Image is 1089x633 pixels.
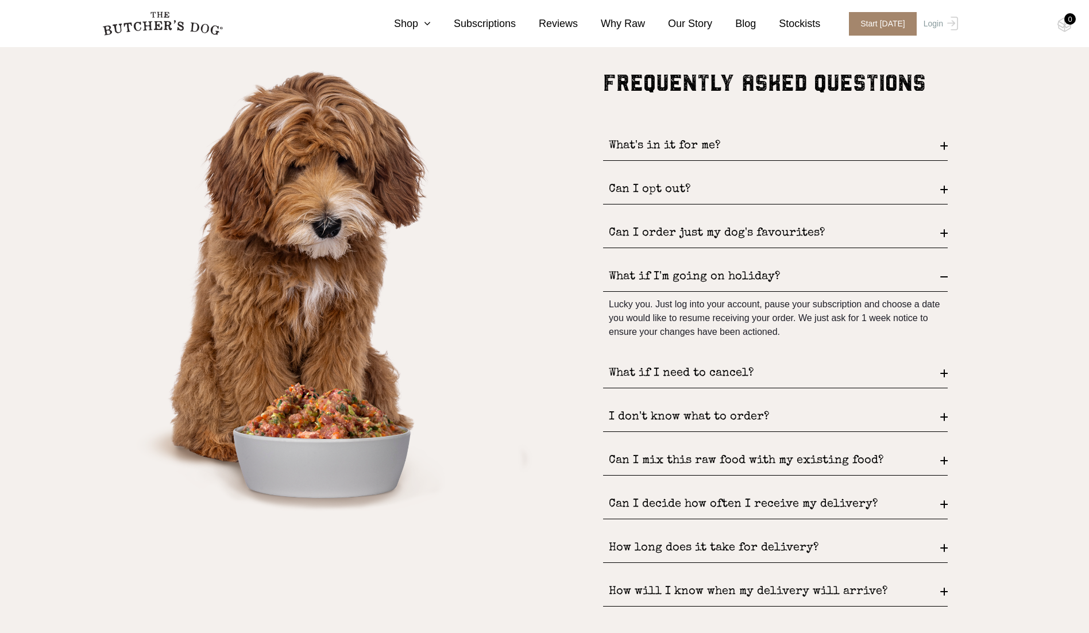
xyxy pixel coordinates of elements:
[645,16,712,32] a: Our Story
[578,16,645,32] a: Why Raw
[849,12,917,36] span: Start [DATE]
[603,292,948,345] div: Lucky you. Just log into your account, pause your subscription and choose a date you would like t...
[1064,13,1076,25] div: 0
[603,70,948,97] h3: FREQUENTLY ASKED QUESTIONS
[603,534,948,563] div: How long does it take for delivery?
[712,16,756,32] a: Blog
[837,12,921,36] a: Start [DATE]
[431,16,516,32] a: Subscriptions
[603,175,948,204] div: Can I opt out?
[603,132,948,161] div: What's in it for me?
[603,263,948,292] div: What if I'm going on holiday?
[603,403,948,432] div: I don't know what to order?
[756,16,820,32] a: Stockists
[921,12,958,36] a: Login
[371,16,431,32] a: Shop
[603,219,948,248] div: Can I order just my dog's favourites?
[1057,17,1072,32] img: TBD_Cart-Empty.png
[603,446,948,476] div: Can I mix this raw food with my existing food?
[603,359,948,388] div: What if I need to cancel?
[603,577,948,607] div: How will I know when my delivery will arrive?
[603,490,948,519] div: Can I decide how often I receive my delivery?
[516,16,578,32] a: Reviews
